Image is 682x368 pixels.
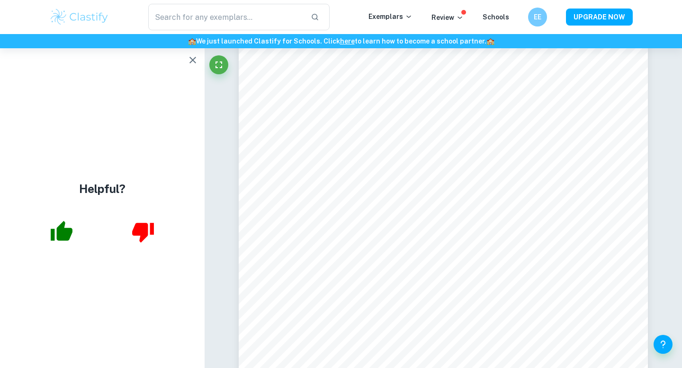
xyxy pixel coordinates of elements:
[49,8,109,26] img: Clastify logo
[340,37,355,45] a: here
[79,180,126,197] h4: Helpful?
[188,37,196,45] span: 🏫
[368,11,413,22] p: Exemplars
[528,8,547,26] button: EE
[209,55,228,74] button: Fullscreen
[2,36,680,46] h6: We just launched Clastify for Schools. Click to learn how to become a school partner.
[486,37,494,45] span: 🏫
[532,12,543,22] h6: EE
[566,9,633,26] button: UPGRADE NOW
[148,4,303,30] input: Search for any exemplars...
[483,13,509,21] a: Schools
[654,335,673,354] button: Help and Feedback
[431,12,464,23] p: Review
